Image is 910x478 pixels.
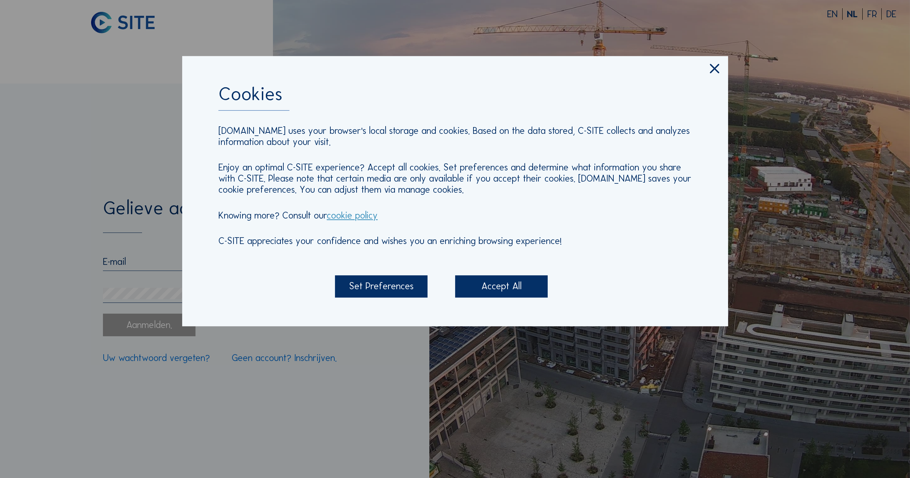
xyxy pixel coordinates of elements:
[218,210,692,221] p: Knowing more? Consult our
[218,85,692,111] div: Cookies
[327,210,378,221] a: cookie policy
[335,275,428,298] div: Set Preferences
[218,125,692,147] p: [DOMAIN_NAME] uses your browser's local storage and cookies. Based on the data stored, C-SITE col...
[218,235,692,247] p: C-SITE appreciates your confidence and wishes you an enriching browsing experience!
[455,275,548,298] div: Accept All
[218,162,692,195] p: Enjoy an optimal C-SITE experience? Accept all cookies. Set preferences and determine what inform...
